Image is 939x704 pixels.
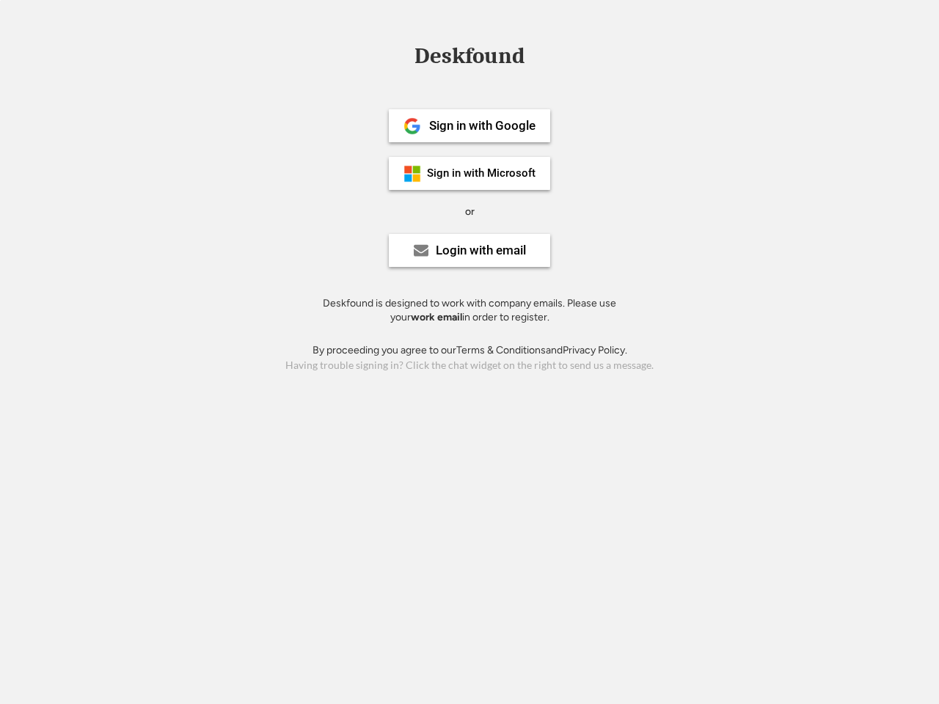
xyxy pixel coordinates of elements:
div: or [465,205,475,219]
div: Login with email [436,244,526,257]
div: Sign in with Google [429,120,536,132]
div: Deskfound is designed to work with company emails. Please use your in order to register. [304,296,635,325]
div: Sign in with Microsoft [427,168,536,179]
div: Deskfound [407,45,532,67]
div: By proceeding you agree to our and [313,343,627,358]
a: Privacy Policy. [563,344,627,356]
img: ms-symbollockup_mssymbol_19.png [403,165,421,183]
a: Terms & Conditions [456,344,546,356]
strong: work email [411,311,462,323]
img: 1024px-Google__G__Logo.svg.png [403,117,421,135]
